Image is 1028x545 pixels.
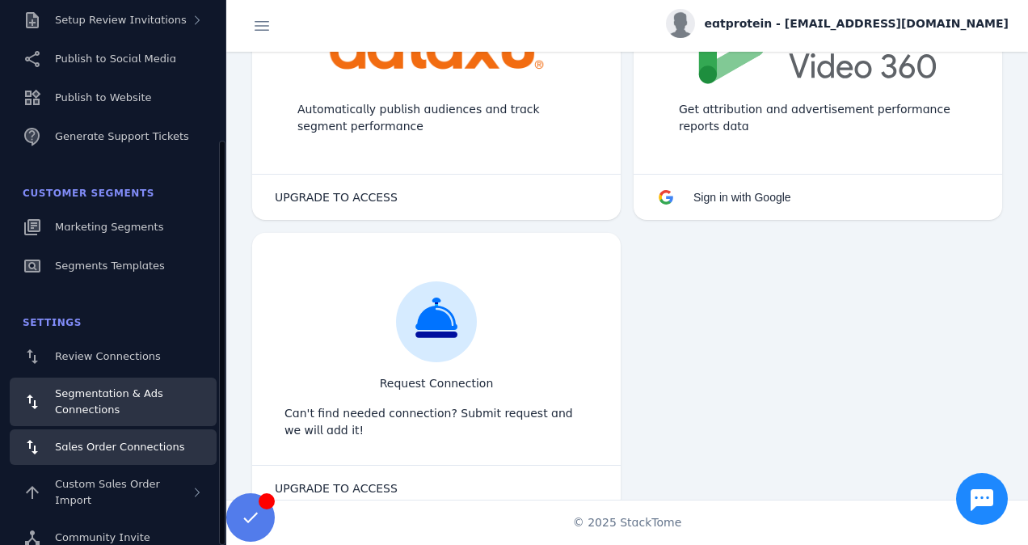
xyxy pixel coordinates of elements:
span: Setup Review Invitations [55,14,187,26]
button: eatprotein - [EMAIL_ADDRESS][DOMAIN_NAME] [666,9,1009,38]
span: Sales Order Connections [55,441,184,453]
span: Publish to Social Media [55,53,176,65]
div: Can't find needed connection? Submit request and we will add it! [284,405,588,439]
img: profile.jpg [666,9,695,38]
a: Marketing Segments [10,209,217,245]
div: Get attribution and advertisement performance reports data [666,88,970,148]
span: eatprotein - [EMAIL_ADDRESS][DOMAIN_NAME] [705,15,1009,32]
img: request.svg [396,281,477,362]
button: UPGRADE TO ACCESS [259,181,414,213]
span: Custom Sales Order Import [55,478,160,506]
button: UPGRADE TO ACCESS [259,472,414,505]
span: Customer Segments [23,188,154,199]
span: UPGRADE TO ACCESS [275,192,398,203]
span: Segments Templates [55,260,165,272]
a: Publish to Website [10,80,217,116]
span: Settings [23,317,82,328]
div: Automatically publish audiences and track segment performance [284,88,588,148]
div: Request Connection [367,362,507,405]
a: Segments Templates [10,248,217,284]
span: Generate Support Tickets [55,130,189,142]
span: Publish to Website [55,91,151,104]
a: Review Connections [10,339,217,374]
a: Generate Support Tickets [10,119,217,154]
span: Marketing Segments [55,221,163,233]
a: Sales Order Connections [10,429,217,465]
span: © 2025 StackTome [573,514,682,531]
span: UPGRADE TO ACCESS [275,483,398,494]
span: Segmentation & Ads Connections [55,387,163,416]
a: Publish to Social Media [10,41,217,77]
span: Sign in with Google [693,191,791,204]
a: Segmentation & Ads Connections [10,378,217,426]
button: Sign in with Google [640,181,807,213]
span: Community Invite [55,531,150,543]
span: Review Connections [55,350,161,362]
